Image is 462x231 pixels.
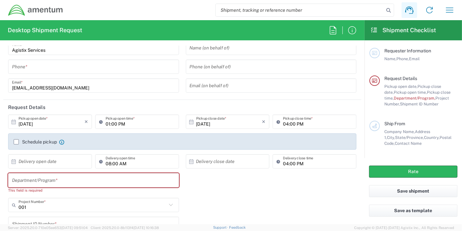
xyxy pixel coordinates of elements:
span: Ship From [384,121,405,126]
span: Country, [424,135,440,140]
h2: Desktop Shipment Request [8,26,82,34]
span: Phone, [396,56,409,61]
a: Support [213,225,229,229]
a: Feedback [229,225,246,229]
button: Rate [369,166,457,178]
span: Department/Program, [394,96,435,101]
span: Server: 2025.20.0-710e05ee653 [8,226,88,230]
h2: Shipment Checklist [370,26,436,34]
button: Save shipment [369,185,457,197]
span: Name, [384,56,396,61]
input: Shipment, tracking or reference number [216,4,384,16]
img: dyncorp [8,4,63,16]
span: Contact Name [395,141,422,146]
span: Copyright © [DATE]-[DATE] Agistix Inc., All Rights Reserved [354,225,454,231]
span: State/Province, [395,135,424,140]
label: Schedule pickup [14,139,57,144]
span: Company Name, [384,129,415,134]
i: × [262,116,265,127]
i: × [84,116,88,127]
span: Pickup open date, [384,84,417,89]
span: Client: 2025.20.0-8b113f4 [91,226,159,230]
span: Request Details [384,76,417,81]
button: Save as template [369,205,457,217]
span: Email [409,56,420,61]
h2: Request Details [8,104,45,111]
span: Pickup open time, [394,90,427,95]
span: [DATE] 09:51:04 [61,226,88,230]
span: [DATE] 10:16:38 [134,226,159,230]
div: This field is required [8,187,179,193]
span: Shipment ID Number [400,102,439,106]
span: Requester Information [384,48,431,53]
span: City, [387,135,395,140]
